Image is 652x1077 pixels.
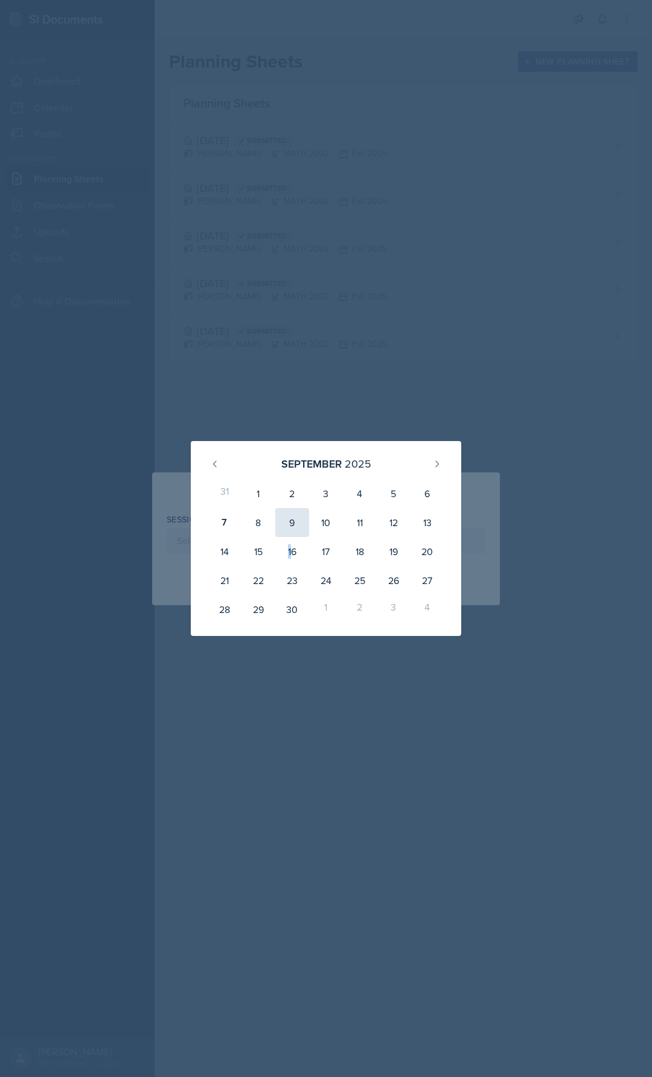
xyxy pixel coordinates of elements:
[377,566,411,595] div: 26
[241,566,275,595] div: 22
[281,456,342,472] div: September
[343,566,377,595] div: 25
[309,508,343,537] div: 10
[208,566,241,595] div: 21
[241,537,275,566] div: 15
[208,595,241,624] div: 28
[275,595,309,624] div: 30
[275,479,309,508] div: 2
[343,537,377,566] div: 18
[411,508,444,537] div: 13
[411,479,444,508] div: 6
[208,508,241,537] div: 7
[411,566,444,595] div: 27
[411,537,444,566] div: 20
[309,595,343,624] div: 1
[343,508,377,537] div: 11
[208,537,241,566] div: 14
[377,479,411,508] div: 5
[275,537,309,566] div: 16
[309,537,343,566] div: 17
[275,508,309,537] div: 9
[377,537,411,566] div: 19
[241,508,275,537] div: 8
[377,508,411,537] div: 12
[343,479,377,508] div: 4
[345,456,371,472] div: 2025
[309,479,343,508] div: 3
[411,595,444,624] div: 4
[377,595,411,624] div: 3
[309,566,343,595] div: 24
[241,479,275,508] div: 1
[208,479,241,508] div: 31
[275,566,309,595] div: 23
[343,595,377,624] div: 2
[241,595,275,624] div: 29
